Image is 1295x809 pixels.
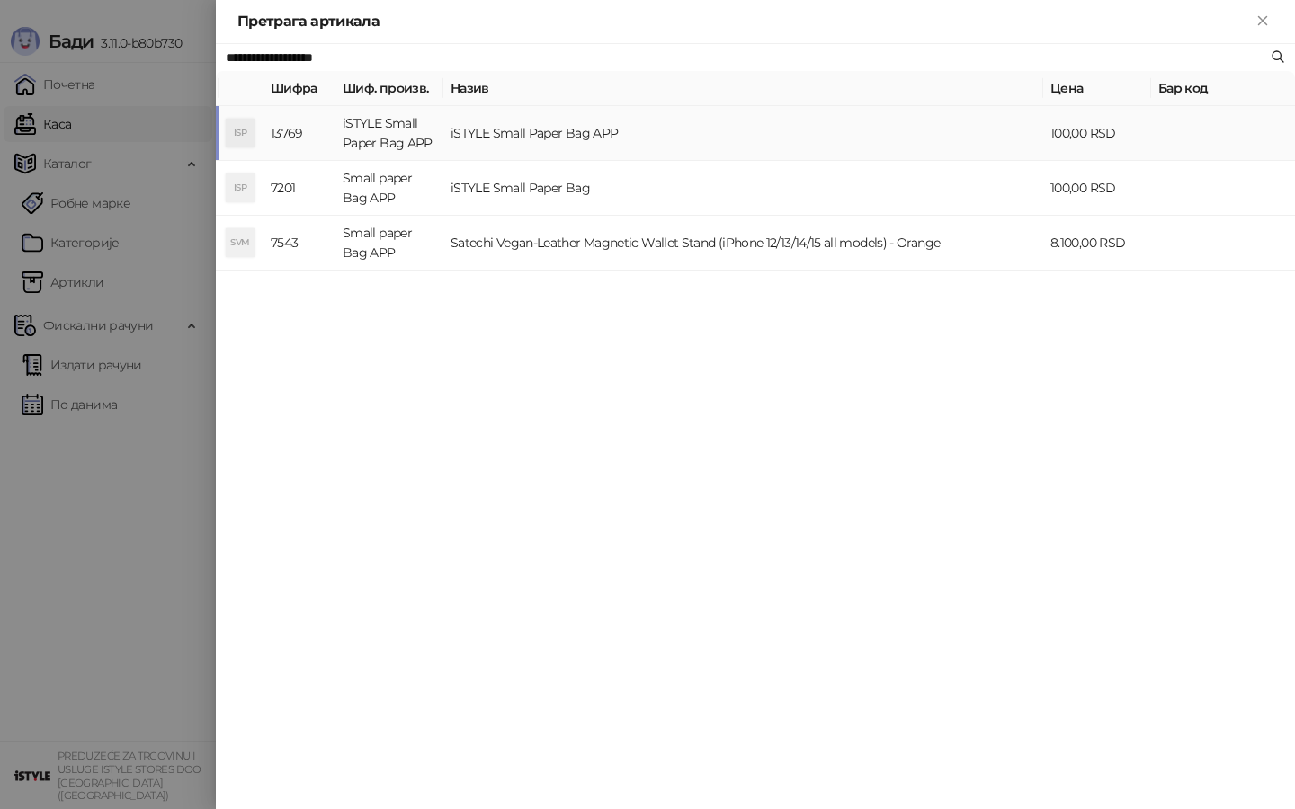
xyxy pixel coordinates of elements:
td: 100,00 RSD [1043,161,1151,216]
th: Назив [443,71,1043,106]
button: Close [1252,11,1273,32]
td: 8.100,00 RSD [1043,216,1151,271]
div: ISP [226,173,255,202]
div: SVM [226,228,255,257]
td: Satechi Vegan-Leather Magnetic Wallet Stand (iPhone 12/13/14/15 all models) - Orange [443,216,1043,271]
div: Претрага артикала [237,11,1252,32]
td: 7201 [263,161,335,216]
th: Бар код [1151,71,1295,106]
td: iSTYLE Small Paper Bag APP [335,106,443,161]
td: iSTYLE Small Paper Bag [443,161,1043,216]
td: Small paper Bag APP [335,216,443,271]
div: ISP [226,119,255,147]
td: 7543 [263,216,335,271]
th: Шиф. произв. [335,71,443,106]
td: iSTYLE Small Paper Bag APP [443,106,1043,161]
th: Цена [1043,71,1151,106]
td: 100,00 RSD [1043,106,1151,161]
th: Шифра [263,71,335,106]
td: Small paper Bag APP [335,161,443,216]
td: 13769 [263,106,335,161]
